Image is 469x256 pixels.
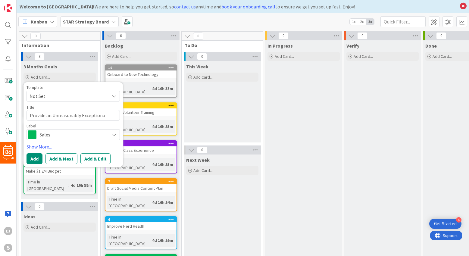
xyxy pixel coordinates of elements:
div: EJ [4,227,12,235]
a: book your onboarding call [221,4,275,10]
div: Deepen Volunteer Training [105,108,177,116]
span: Add Card... [193,74,213,80]
span: Add Card... [112,54,131,59]
span: Add Card... [31,74,50,80]
span: Verify [346,43,359,49]
span: 2x [358,19,366,25]
span: Sales [39,130,106,139]
b: Welcome to [GEOGRAPHIC_DATA]! [20,4,95,10]
span: Done [425,43,437,49]
b: STAR Strategy Board [63,19,109,25]
span: : [68,182,69,189]
a: contact us [174,4,196,10]
div: Get Started [434,221,457,227]
span: 86 [5,150,11,154]
span: : [150,161,151,168]
div: 10 [105,65,177,70]
div: 4d 16h 53m [151,123,175,130]
div: 4d 16h 55m [151,237,175,244]
div: Time in [GEOGRAPHIC_DATA] [107,120,150,133]
span: : [150,237,151,244]
span: 6 [116,32,126,39]
div: 4d 16h 54m [151,199,175,206]
div: Time in [GEOGRAPHIC_DATA] [107,82,150,95]
span: Add Card... [433,54,452,59]
div: Draft Social Media Content Plan [105,184,177,192]
span: In Progress [267,43,293,49]
span: Kanban [31,18,47,25]
div: S [4,244,12,252]
a: 3Make $1.2M BudgetTime in [GEOGRAPHIC_DATA]:4d 16h 59m [23,161,96,194]
a: 7Draft Social Media Content PlanTime in [GEOGRAPHIC_DATA]:4d 16h 54m [105,178,177,211]
span: Not Set [30,92,105,100]
div: Time in [GEOGRAPHIC_DATA] [107,234,150,247]
span: This Week [186,64,208,70]
div: 8Improve Class Experience [105,141,177,154]
div: Make $1.2M Budget [24,167,95,175]
div: 10 [108,66,177,70]
input: Quick Filter... [380,16,426,27]
span: 3 [34,53,45,60]
div: 4d 16h 33m [151,85,175,92]
span: Label [27,124,36,128]
span: : [150,123,151,130]
span: 1x [350,19,358,25]
span: 0 [193,33,203,40]
div: Improve Herd Health [105,222,177,230]
span: 0 [436,32,446,39]
textarea: Provide an Unreasonably Exception [27,110,120,121]
div: 4 [456,217,461,223]
div: Open Get Started checklist, remaining modules: 4 [429,219,461,229]
div: Time in [GEOGRAPHIC_DATA] [26,179,68,192]
label: Title [27,105,34,110]
a: 6Improve Herd HealthTime in [GEOGRAPHIC_DATA]:4d 16h 55m [105,216,177,249]
span: Add Card... [354,54,373,59]
div: 8 [105,141,177,146]
span: Information [22,42,93,48]
button: Add & Next [45,153,77,164]
span: Add Card... [275,54,294,59]
span: : [150,199,151,206]
div: 9 [108,104,177,108]
div: 7Draft Social Media Content Plan [105,179,177,192]
span: Ideas [23,214,36,220]
div: 6 [108,217,177,222]
span: 0 [357,32,367,39]
span: 0 [197,146,207,154]
div: 4d 16h 53m [151,161,175,168]
span: 3 Months Goals [23,64,57,70]
span: 0 [34,203,45,210]
div: 10Onboard to New Technology [105,65,177,78]
a: 8Improve Class ExperienceTime in [GEOGRAPHIC_DATA]:4d 16h 53m [105,140,177,173]
span: Support [13,1,27,8]
div: 7 [105,179,177,184]
img: Visit kanbanzone.com [4,4,12,12]
span: 3x [366,19,374,25]
div: 9Deepen Volunteer Training [105,103,177,116]
span: To Do [185,42,255,48]
div: 8 [108,142,177,146]
span: Backlog [105,43,123,49]
div: Improve Class Experience [105,146,177,154]
span: : [150,85,151,92]
a: 10Onboard to New TechnologyTime in [GEOGRAPHIC_DATA]:4d 16h 33m [105,64,177,98]
a: Show More... [27,143,120,150]
div: Onboard to New Technology [105,70,177,78]
span: Add Card... [31,224,50,230]
div: We are here to help you get started, so anytime and to ensure we get you set up fast. Enjoy! [20,3,457,10]
span: 0 [278,32,289,39]
span: 3 [30,33,41,40]
span: Template [27,85,43,89]
div: 9 [105,103,177,108]
div: Time in [GEOGRAPHIC_DATA] [107,158,150,171]
div: 6Improve Herd Health [105,217,177,230]
div: 3Make $1.2M Budget [24,162,95,175]
div: Time in [GEOGRAPHIC_DATA] [107,196,150,209]
a: 9Deepen Volunteer TrainingTime in [GEOGRAPHIC_DATA]:4d 16h 53m [105,102,177,136]
span: Next Week [186,157,210,163]
div: 7 [108,180,177,184]
div: 4d 16h 59m [69,182,93,189]
span: 0 [197,53,207,60]
div: 6 [105,217,177,222]
button: Add [27,153,42,164]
